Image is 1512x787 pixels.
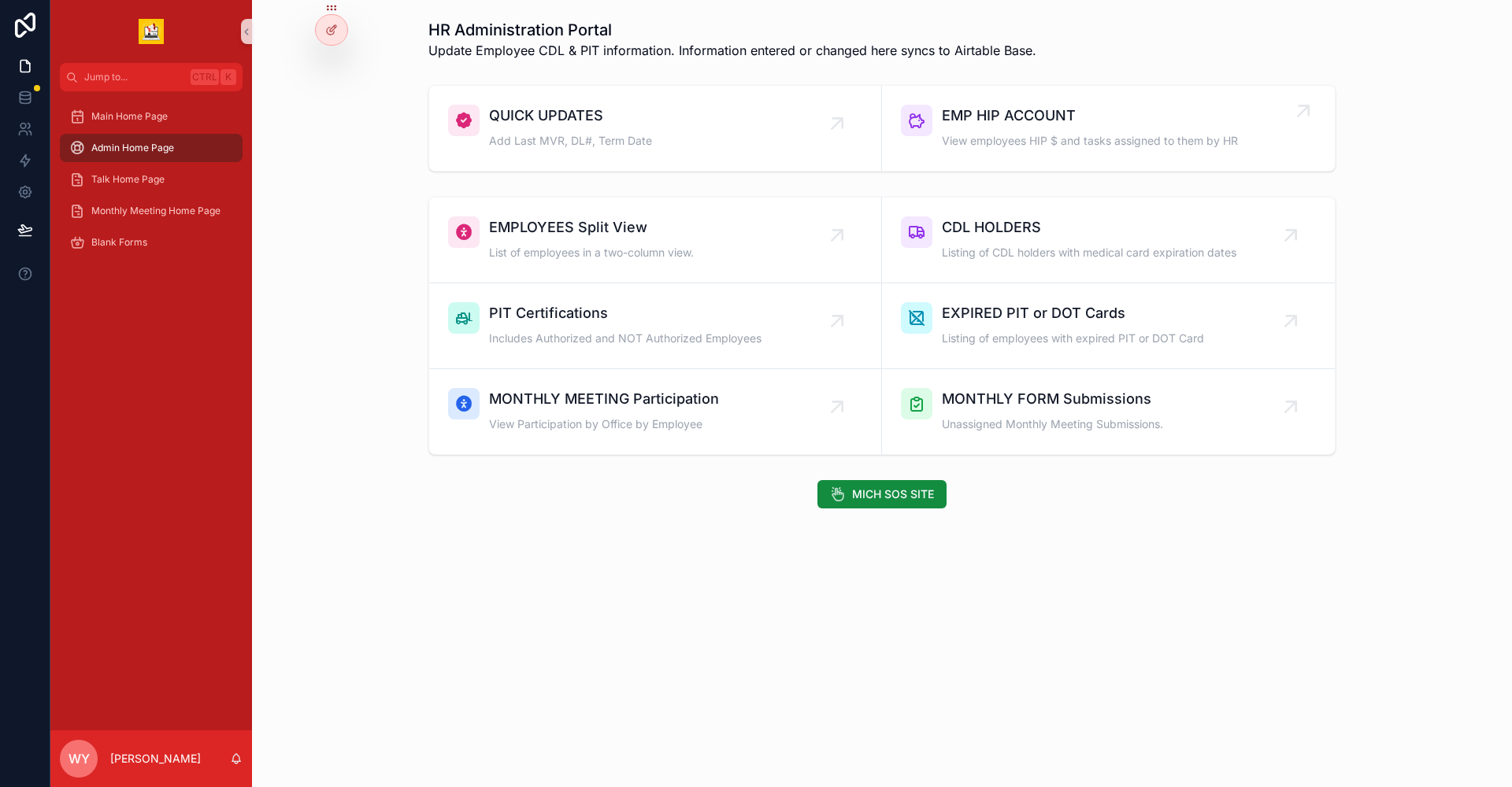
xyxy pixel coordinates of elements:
[91,142,174,154] span: Admin Home Page
[852,486,934,502] span: MICH SOS SITE
[942,245,1236,260] span: Listing of CDL holders with medical card expiration dates
[60,63,243,91] button: Jump to...CtrlK
[84,71,184,83] span: Jump to...
[942,216,1236,238] span: CDL HOLDERS
[942,331,1204,346] span: Listing of employees with expired PIT or DOT Card
[489,133,652,149] span: Add Last MVR, DL#, Term Date
[882,369,1335,454] a: MONTHLY FORM SubmissionsUnassigned Monthly Meeting Submissions.
[60,102,243,131] a: Main Home Page
[942,105,1238,127] span: EMP HIP ACCOUNT
[428,41,1036,60] span: Update Employee CDL & PIT information. Information entered or changed here syncs to Airtable Base.
[489,388,719,410] span: MONTHLY MEETING Participation
[489,105,652,127] span: QUICK UPDATES
[489,245,694,260] span: List of employees in a two-column view.
[91,236,147,249] span: Blank Forms
[91,205,220,217] span: Monthly Meeting Home Page
[91,110,168,123] span: Main Home Page
[429,86,882,171] a: QUICK UPDATESAdd Last MVR, DL#, Term Date
[882,198,1335,283] a: CDL HOLDERSListing of CDL holders with medical card expiration dates
[191,69,219,85] span: Ctrl
[428,19,1036,41] h1: HR Administration Portal
[489,331,762,346] span: Includes Authorized and NOT Authorized Employees
[139,19,164,44] img: App logo
[429,283,882,369] a: PIT CertificationsIncludes Authorized and NOT Authorized Employees
[222,71,235,83] span: K
[60,228,243,257] a: Blank Forms
[429,369,882,454] a: MONTHLY MEETING ParticipationView Participation by Office by Employee
[942,133,1238,149] span: View employees HIP $ and tasks assigned to them by HR
[110,751,201,767] p: [PERSON_NAME]
[91,173,165,186] span: Talk Home Page
[942,302,1204,324] span: EXPIRED PIT or DOT Cards
[60,134,243,162] a: Admin Home Page
[50,91,252,277] div: scrollable content
[489,302,762,324] span: PIT Certifications
[942,388,1163,410] span: MONTHLY FORM Submissions
[489,416,719,432] span: View Participation by Office by Employee
[882,86,1335,171] a: EMP HIP ACCOUNTView employees HIP $ and tasks assigned to them by HR
[60,165,243,194] a: Talk Home Page
[817,480,947,508] button: MICH SOS SITE
[882,283,1335,369] a: EXPIRED PIT or DOT CardsListing of employees with expired PIT or DOT Card
[69,749,90,768] span: WY
[942,416,1163,432] span: Unassigned Monthly Meeting Submissions.
[429,198,882,283] a: EMPLOYEES Split ViewList of employees in a two-column view.
[60,197,243,225] a: Monthly Meeting Home Page
[489,216,694,238] span: EMPLOYEES Split View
